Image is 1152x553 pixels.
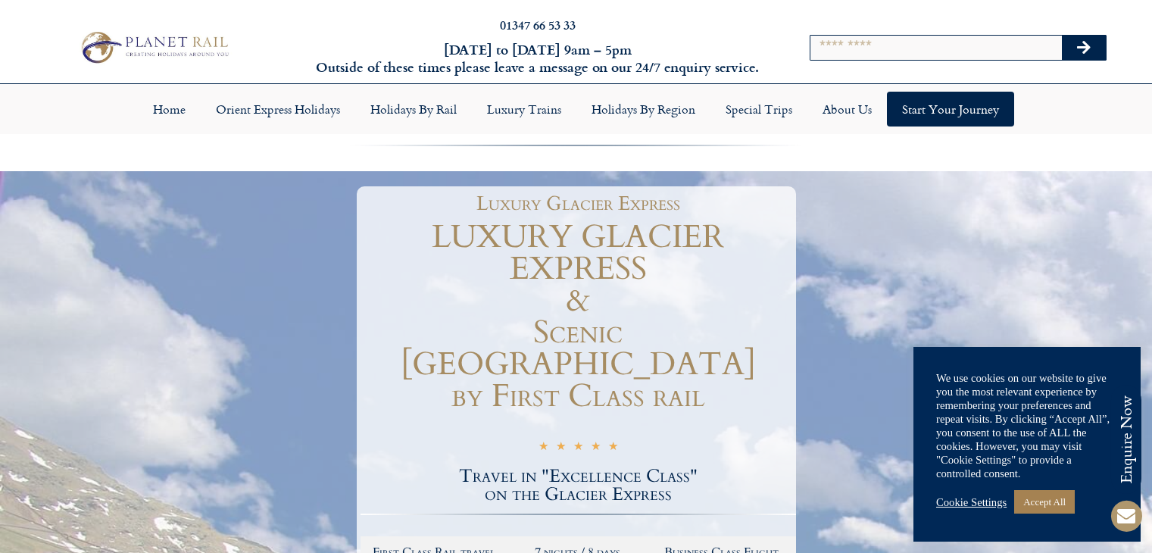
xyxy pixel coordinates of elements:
[500,16,576,33] a: 01347 66 53 33
[887,92,1014,127] a: Start your Journey
[355,92,472,127] a: Holidays by Rail
[361,467,796,504] h2: Travel in "Excellence Class" on the Glacier Express
[573,439,583,457] i: ★
[807,92,887,127] a: About Us
[576,92,710,127] a: Holidays by Region
[311,41,764,77] h6: [DATE] to [DATE] 9am – 5pm Outside of these times please leave a message on our 24/7 enquiry serv...
[539,439,548,457] i: ★
[608,439,618,457] i: ★
[138,92,201,127] a: Home
[75,28,233,67] img: Planet Rail Train Holidays Logo
[591,439,601,457] i: ★
[1062,36,1106,60] button: Search
[201,92,355,127] a: Orient Express Holidays
[1014,490,1075,514] a: Accept All
[472,92,576,127] a: Luxury Trains
[710,92,807,127] a: Special Trips
[8,92,1144,127] nav: Menu
[361,221,796,412] h1: LUXURY GLACIER EXPRESS & Scenic [GEOGRAPHIC_DATA] by First Class rail
[936,495,1007,509] a: Cookie Settings
[936,371,1118,480] div: We use cookies on our website to give you the most relevant experience by remembering your prefer...
[556,439,566,457] i: ★
[368,194,788,214] h1: Luxury Glacier Express
[539,437,618,457] div: 5/5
